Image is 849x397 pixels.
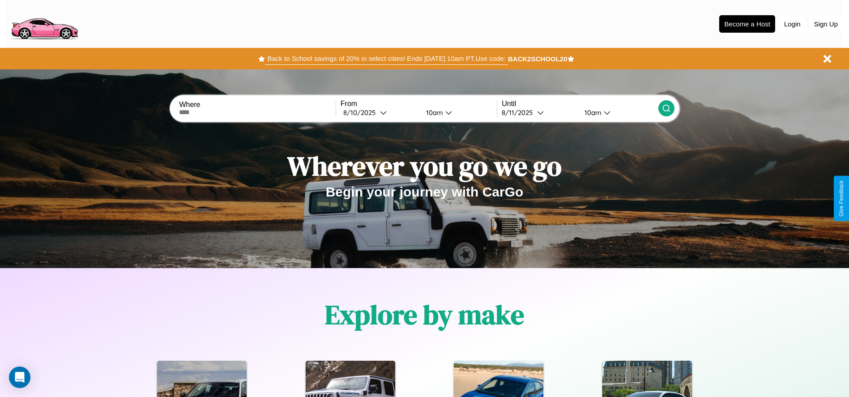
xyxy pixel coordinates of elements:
[580,108,604,117] div: 10am
[341,100,497,108] label: From
[508,55,567,63] b: BACK2SCHOOL20
[810,16,842,32] button: Sign Up
[780,16,805,32] button: Login
[422,108,445,117] div: 10am
[343,108,380,117] div: 8 / 10 / 2025
[577,108,658,117] button: 10am
[502,100,658,108] label: Until
[341,108,419,117] button: 8/10/2025
[325,296,524,333] h1: Explore by make
[838,180,845,217] div: Give Feedback
[7,4,82,42] img: logo
[502,108,537,117] div: 8 / 11 / 2025
[419,108,497,117] button: 10am
[719,15,775,33] button: Become a Host
[179,101,335,109] label: Where
[9,367,30,388] div: Open Intercom Messenger
[265,52,508,65] button: Back to School savings of 20% in select cities! Ends [DATE] 10am PT.Use code:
